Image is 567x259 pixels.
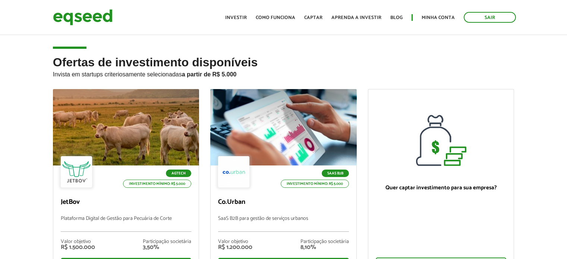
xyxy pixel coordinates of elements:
[123,180,191,188] p: Investimento mínimo: R$ 5.000
[218,216,349,232] p: SaaS B2B para gestão de serviços urbanos
[256,15,295,20] a: Como funciona
[300,239,349,244] div: Participação societária
[53,56,514,89] h2: Ofertas de investimento disponíveis
[182,71,237,78] strong: a partir de R$ 5.000
[166,170,191,177] p: Agtech
[300,244,349,250] div: 8,10%
[376,184,507,191] p: Quer captar investimento para sua empresa?
[143,239,191,244] div: Participação societária
[61,216,192,232] p: Plataforma Digital de Gestão para Pecuária de Corte
[143,244,191,250] div: 3,50%
[322,170,349,177] p: SaaS B2B
[53,7,113,27] img: EqSeed
[390,15,403,20] a: Blog
[218,198,349,206] p: Co.Urban
[225,15,247,20] a: Investir
[61,198,192,206] p: JetBov
[422,15,455,20] a: Minha conta
[61,239,95,244] div: Valor objetivo
[218,244,252,250] div: R$ 1.200.000
[218,239,252,244] div: Valor objetivo
[281,180,349,188] p: Investimento mínimo: R$ 5.000
[464,12,516,23] a: Sair
[304,15,322,20] a: Captar
[53,69,514,78] p: Invista em startups criteriosamente selecionadas
[331,15,381,20] a: Aprenda a investir
[61,244,95,250] div: R$ 1.500.000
